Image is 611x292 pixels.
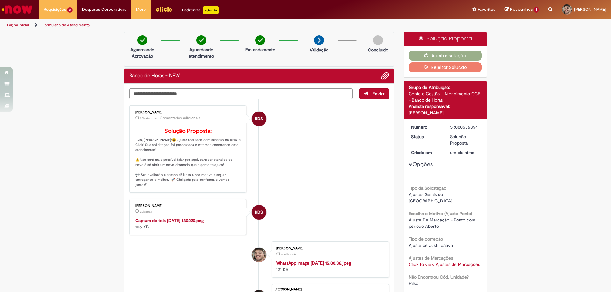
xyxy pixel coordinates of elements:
span: RDS [255,205,263,220]
div: [PERSON_NAME] [409,110,482,116]
span: um dia atrás [281,252,296,256]
p: Aguardando Aprovação [127,46,158,59]
a: Captura de tela [DATE] 130220.png [135,218,204,223]
img: ServiceNow [1,3,33,16]
div: 121 KB [276,260,382,273]
b: Escolha o Motivo (Ajuste Ponto) [409,211,472,216]
div: Analista responsável: [409,103,482,110]
b: Não Encontrou Cód. Unidade? [409,274,469,280]
span: 20h atrás [140,116,152,120]
div: [PERSON_NAME] [275,288,385,291]
dt: Criado em [406,149,446,156]
time: 27/08/2025 15:01:43 [450,150,474,155]
dt: Status [406,133,446,140]
img: check-circle-green.png [196,35,206,45]
b: Ajustes de Marcações [409,255,453,261]
b: Tipo da Solicitação [409,185,446,191]
span: 20h atrás [140,210,152,214]
div: Solução Proposta [404,32,487,46]
div: SR000536854 [450,124,480,130]
a: Formulário de Atendimento [43,23,90,28]
span: Rascunhos [510,6,533,12]
span: Enviar [372,91,385,97]
b: Solução Proposta: [165,127,212,135]
span: Ajuste De Marcação - Ponto com período Aberto [409,217,477,229]
p: Em andamento [245,46,275,53]
p: +GenAi [203,6,219,14]
span: Requisições [44,6,66,13]
div: Lucas Guilhoto Silva [252,248,266,262]
p: Validação [310,47,328,53]
div: Grupo de Atribuição: [409,84,482,91]
img: check-circle-green.png [137,35,147,45]
span: Despesas Corporativas [82,6,126,13]
button: Rejeitar Solução [409,62,482,72]
a: Página inicial [7,23,29,28]
a: Click to view Ajustes de Marcações [409,261,480,267]
img: check-circle-green.png [255,35,265,45]
a: WhatsApp Image [DATE] 15.00.38.jpeg [276,260,351,266]
small: Comentários adicionais [160,115,200,121]
span: Favoritos [478,6,495,13]
div: [PERSON_NAME] [135,111,241,114]
div: Gente e Gestão - Atendimento GGE - Banco de Horas [409,91,482,103]
span: [PERSON_NAME] [574,7,606,12]
span: 1 [534,7,539,13]
p: Aguardando atendimento [186,46,217,59]
span: um dia atrás [450,150,474,155]
button: Enviar [359,88,389,99]
div: Raquel De Souza [252,205,266,220]
ul: Trilhas de página [5,19,403,31]
dt: Número [406,124,446,130]
b: Tipo de correção [409,236,443,242]
img: click_logo_yellow_360x200.png [155,4,172,14]
span: Ajustes Gerais do [GEOGRAPHIC_DATA] [409,192,452,204]
span: 3 [67,7,73,13]
time: 28/08/2025 13:02:33 [140,116,152,120]
p: Concluído [368,47,388,53]
a: Rascunhos [505,7,539,13]
time: 28/08/2025 13:02:29 [140,210,152,214]
span: Ajuste de Justificativa [409,242,453,248]
time: 27/08/2025 15:00:56 [281,252,296,256]
img: img-circle-grey.png [373,35,383,45]
img: arrow-next.png [314,35,324,45]
div: [PERSON_NAME] [276,247,382,250]
div: 27/08/2025 15:01:43 [450,149,480,156]
div: Solução Proposta [450,133,480,146]
span: Falso [409,281,418,286]
h2: Banco de Horas - NEW Histórico de tíquete [129,73,180,79]
div: 106 KB [135,217,241,230]
div: Raquel De Souza [252,112,266,126]
div: [PERSON_NAME] [135,204,241,208]
textarea: Digite sua mensagem aqui... [129,88,353,99]
p: "Olá, [PERSON_NAME]!😄 Ajuste realizado com sucesso no RHW e Click! Sua solicitação foi processada... [135,128,241,187]
button: Aceitar solução [409,51,482,61]
button: Adicionar anexos [381,72,389,80]
div: Padroniza [182,6,219,14]
span: RDS [255,111,263,126]
span: More [136,6,146,13]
